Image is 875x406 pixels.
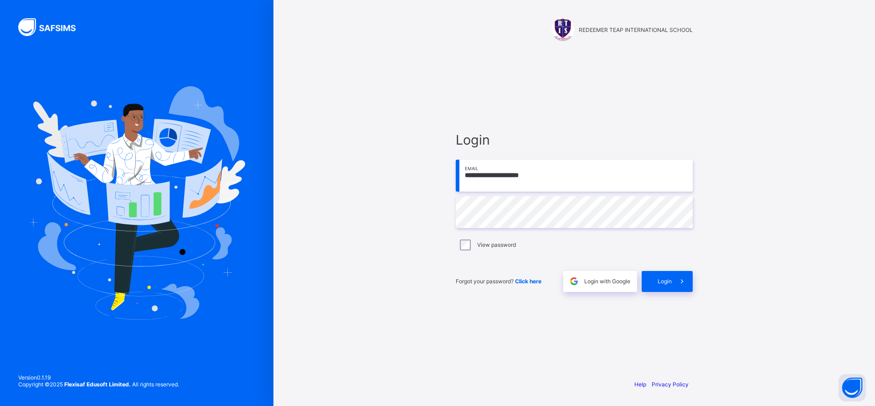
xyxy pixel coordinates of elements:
[477,241,516,248] label: View password
[634,381,646,388] a: Help
[579,26,693,33] span: REDEEMER TEAP INTERNATIONAL SCHOOL
[515,278,541,285] a: Click here
[839,374,866,401] button: Open asap
[18,374,179,381] span: Version 0.1.19
[652,381,689,388] a: Privacy Policy
[456,132,693,148] span: Login
[18,18,87,36] img: SAFSIMS Logo
[584,278,630,285] span: Login with Google
[28,86,245,320] img: Hero Image
[18,381,179,388] span: Copyright © 2025 All rights reserved.
[658,278,672,285] span: Login
[569,276,579,286] img: google.396cfc9801f0270233282035f929180a.svg
[64,381,131,388] strong: Flexisaf Edusoft Limited.
[456,278,541,285] span: Forgot your password?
